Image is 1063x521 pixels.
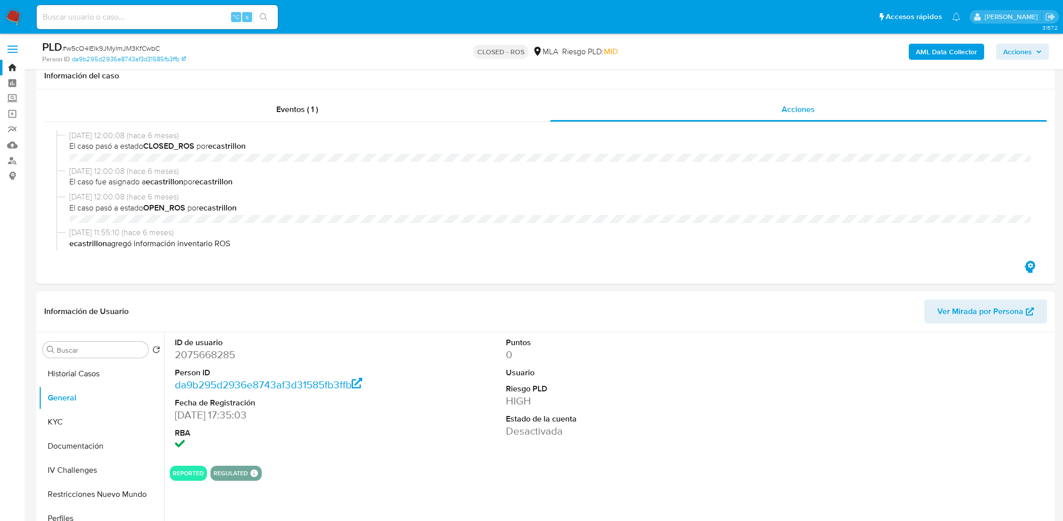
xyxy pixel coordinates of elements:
button: General [39,386,164,410]
dd: Desactivada [506,424,716,438]
button: AML Data Collector [909,44,984,60]
b: ecastrillon [69,238,107,249]
button: IV Challenges [39,458,164,482]
button: Acciones [996,44,1049,60]
button: Restricciones Nuevo Mundo [39,482,164,506]
dt: Fecha de Registración [175,397,385,408]
b: ecastrillon [195,176,233,187]
span: Riesgo PLD: [562,46,618,57]
a: da9b295d2936e8743af3d31585fb3ffb [72,55,186,64]
a: da9b295d2936e8743af3d31585fb3ffb [175,377,362,392]
span: # w5cO4lElk9JMylmJM3KfCwbC [62,43,160,53]
span: Acciones [782,103,815,115]
b: CLOSED_ROS [143,140,194,152]
p: mariana.bardanca@mercadolibre.com [985,12,1041,22]
b: PLD [42,39,62,55]
p: CLOSED - ROS [473,45,528,59]
button: Volver al orden por defecto [152,346,160,357]
a: Salir [1045,12,1055,22]
dt: ID de usuario [175,337,385,348]
span: [DATE] 12:00:08 (hace 6 meses) [69,191,1031,202]
dt: Puntos [506,337,716,348]
h1: Información de Usuario [44,306,129,317]
span: MID [604,46,618,57]
b: ecastrillon [208,140,246,152]
span: Accesos rápidos [886,12,942,22]
b: ecastrillon [146,176,183,187]
dd: HIGH [506,394,716,408]
b: ecastrillon [199,202,237,214]
button: Buscar [47,346,55,354]
dt: RBA [175,428,385,439]
span: [DATE] 12:00:08 (hace 6 meses) [69,166,1031,177]
dt: Person ID [175,367,385,378]
span: Acciones [1003,44,1032,60]
dt: Estado de la cuenta [506,413,716,425]
span: El caso pasó a estado por [69,141,1031,152]
span: Ver Mirada por Persona [937,299,1023,324]
span: ⌥ [232,12,240,22]
b: OPEN_ROS [143,202,185,214]
button: Documentación [39,434,164,458]
a: Notificaciones [952,13,961,21]
b: AML Data Collector [916,44,977,60]
button: Ver Mirada por Persona [924,299,1047,324]
input: Buscar [57,346,144,355]
button: search-icon [253,10,274,24]
span: [DATE] 11:55:10 (hace 6 meses) [69,227,1031,238]
button: Historial Casos [39,362,164,386]
dd: 2075668285 [175,348,385,362]
p: agregó información inventario ROS [69,238,1031,249]
span: s [246,12,249,22]
dt: Riesgo PLD [506,383,716,394]
span: El caso fue asignado a por [69,176,1031,187]
span: Eventos ( 1 ) [276,103,318,115]
b: Person ID [42,55,70,64]
div: MLA [533,46,558,57]
span: El caso pasó a estado por [69,202,1031,214]
input: Buscar usuario o caso... [37,11,278,24]
h1: Información del caso [44,71,1047,81]
dt: Usuario [506,367,716,378]
span: [DATE] 12:00:08 (hace 6 meses) [69,130,1031,141]
dd: [DATE] 17:35:03 [175,408,385,422]
dd: 0 [506,348,716,362]
button: KYC [39,410,164,434]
